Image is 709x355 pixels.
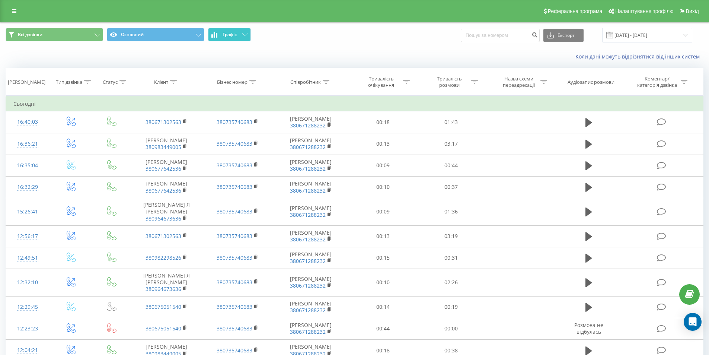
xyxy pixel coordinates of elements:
td: 03:19 [417,225,485,247]
td: [PERSON_NAME] [273,111,349,133]
a: 380735740683 [217,232,252,240]
button: Основний [107,28,204,41]
td: 00:18 [349,111,417,133]
td: [PERSON_NAME] [131,176,202,198]
div: Тривалість очікування [361,76,401,88]
td: [PERSON_NAME] [273,155,349,176]
span: Розмова не відбулась [574,321,603,335]
a: 380671288232 [290,307,326,314]
td: 00:44 [349,318,417,339]
a: 380677642536 [146,165,181,172]
a: 380735740683 [217,162,252,169]
div: Тривалість розмови [429,76,469,88]
a: 380671288232 [290,211,326,218]
span: Вихід [686,8,699,14]
div: Тип дзвінка [56,79,82,85]
a: 380735740683 [217,140,252,147]
div: Бізнес номер [217,79,247,85]
td: [PERSON_NAME] [273,247,349,269]
a: 380982298526 [146,254,181,261]
div: Аудіозапис розмови [568,79,614,85]
a: 380735740683 [217,118,252,126]
td: 03:17 [417,133,485,155]
td: 00:10 [349,269,417,297]
div: Клієнт [154,79,168,85]
td: [PERSON_NAME] [273,176,349,198]
a: Коли дані можуть відрізнятися вiд інших систем [575,53,703,60]
td: [PERSON_NAME] [273,296,349,318]
td: [PERSON_NAME] [131,155,202,176]
div: 12:56:17 [13,229,42,244]
td: 00:00 [417,318,485,339]
div: 12:32:10 [13,275,42,290]
a: 380675051540 [146,325,181,332]
td: 01:43 [417,111,485,133]
td: [PERSON_NAME] [273,133,349,155]
span: Всі дзвінки [18,32,42,38]
td: [PERSON_NAME] [131,133,202,155]
div: 15:26:41 [13,205,42,219]
td: 00:14 [349,296,417,318]
div: Коментар/категорія дзвінка [635,76,679,88]
td: Сьогодні [6,96,703,111]
a: 380964673636 [146,215,181,222]
div: 16:40:03 [13,115,42,129]
td: 00:13 [349,133,417,155]
a: 380671302563 [146,232,181,240]
a: 380671288232 [290,282,326,289]
a: 380677642536 [146,187,181,194]
a: 380735740683 [217,325,252,332]
a: 380735740683 [217,279,252,286]
div: 16:35:04 [13,158,42,173]
a: 380671288232 [290,122,326,129]
td: 00:09 [349,155,417,176]
div: 16:32:29 [13,180,42,194]
a: 380671288232 [290,165,326,172]
button: Експорт [543,29,584,42]
td: [PERSON_NAME] [273,225,349,247]
div: [PERSON_NAME] [8,79,45,85]
a: 380671288232 [290,187,326,194]
span: Налаштування профілю [615,8,673,14]
a: 380671288232 [290,328,326,335]
a: 380735740683 [217,254,252,261]
div: 12:49:51 [13,251,42,265]
span: Графік [223,32,237,37]
td: 00:37 [417,176,485,198]
div: 12:23:23 [13,321,42,336]
a: 380675051540 [146,303,181,310]
td: [PERSON_NAME] Я [PERSON_NAME] [131,269,202,297]
button: Графік [208,28,251,41]
a: 380735740683 [217,208,252,215]
td: 00:09 [349,198,417,226]
div: Співробітник [290,79,321,85]
div: Назва схеми переадресації [499,76,539,88]
td: [PERSON_NAME] [273,318,349,339]
span: Реферальна програма [548,8,603,14]
a: 380735740683 [217,347,252,354]
td: 00:10 [349,176,417,198]
div: Статус [103,79,118,85]
div: 12:29:45 [13,300,42,314]
a: 380964673636 [146,285,181,292]
div: 16:36:21 [13,137,42,151]
td: 00:31 [417,247,485,269]
a: 380671288232 [290,257,326,264]
td: 02:26 [417,269,485,297]
input: Пошук за номером [461,29,540,42]
td: 00:13 [349,225,417,247]
a: 380671302563 [146,118,181,126]
td: [PERSON_NAME] [273,269,349,297]
a: 380671288232 [290,236,326,243]
a: 380735740683 [217,183,252,190]
a: 380735740683 [217,303,252,310]
td: 00:15 [349,247,417,269]
td: 00:44 [417,155,485,176]
td: [PERSON_NAME] Я [PERSON_NAME] [131,198,202,226]
td: 00:19 [417,296,485,318]
div: Open Intercom Messenger [684,313,702,331]
button: Всі дзвінки [6,28,103,41]
td: [PERSON_NAME] [273,198,349,226]
a: 380671288232 [290,143,326,150]
td: 01:36 [417,198,485,226]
